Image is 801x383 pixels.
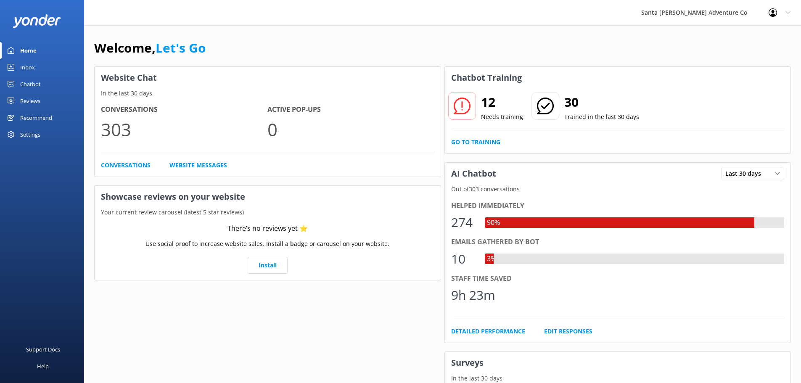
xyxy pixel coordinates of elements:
div: Inbox [20,59,35,76]
div: 90% [485,217,502,228]
h4: Conversations [101,104,267,115]
a: Conversations [101,161,151,170]
p: 0 [267,115,434,143]
h3: Chatbot Training [445,67,528,89]
div: Emails gathered by bot [451,237,785,248]
h4: Active Pop-ups [267,104,434,115]
div: Settings [20,126,40,143]
a: Website Messages [169,161,227,170]
p: Your current review carousel (latest 5 star reviews) [95,208,441,217]
p: Out of 303 conversations [445,185,791,194]
img: yonder-white-logo.png [13,14,61,28]
h1: Welcome, [94,38,206,58]
a: Let's Go [156,39,206,56]
a: Detailed Performance [451,327,525,336]
div: 274 [451,212,476,232]
div: Help [37,358,49,375]
div: 10 [451,249,476,269]
h3: Website Chat [95,67,441,89]
p: In the last 30 days [445,374,791,383]
div: There’s no reviews yet ⭐ [227,223,308,234]
div: 3% [485,254,498,264]
div: 9h 23m [451,285,495,305]
div: Home [20,42,37,59]
p: Trained in the last 30 days [564,112,639,122]
p: 303 [101,115,267,143]
div: Staff time saved [451,273,785,284]
h3: AI Chatbot [445,163,502,185]
div: Reviews [20,92,40,109]
h2: 12 [481,92,523,112]
div: Support Docs [26,341,60,358]
a: Go to Training [451,137,500,147]
a: Install [248,257,288,274]
p: Needs training [481,112,523,122]
p: Use social proof to increase website sales. Install a badge or carousel on your website. [145,239,389,248]
h2: 30 [564,92,639,112]
h3: Surveys [445,352,791,374]
p: In the last 30 days [95,89,441,98]
h3: Showcase reviews on your website [95,186,441,208]
a: Edit Responses [544,327,592,336]
div: Recommend [20,109,52,126]
span: Last 30 days [725,169,766,178]
div: Helped immediately [451,201,785,211]
div: Chatbot [20,76,41,92]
